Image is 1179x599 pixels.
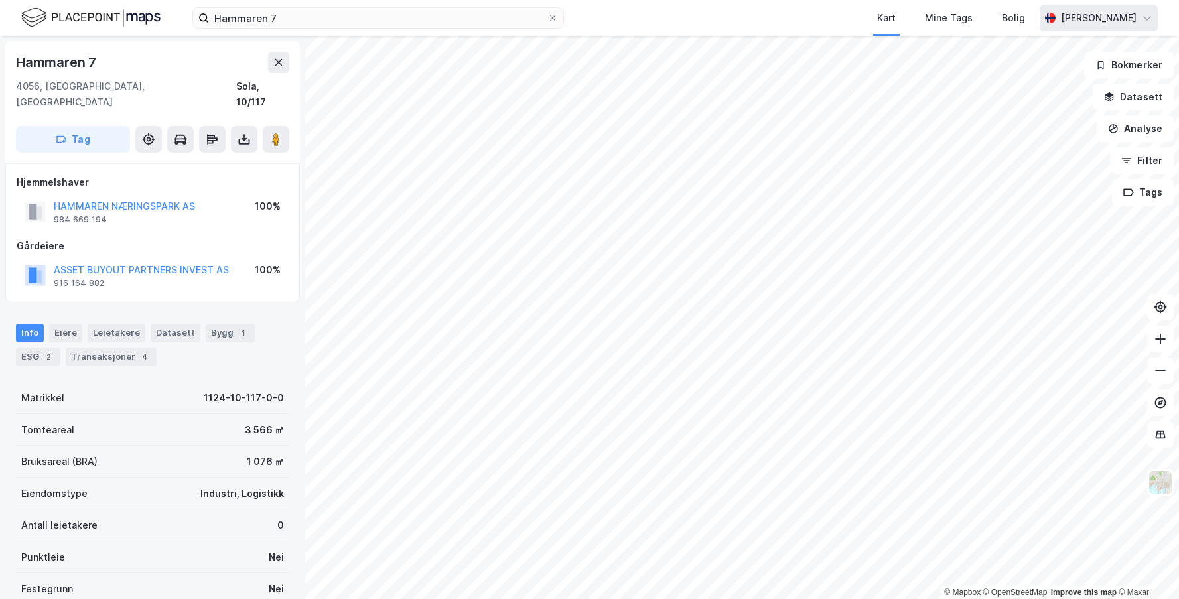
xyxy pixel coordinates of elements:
[983,588,1048,597] a: OpenStreetMap
[944,588,981,597] a: Mapbox
[204,390,284,406] div: 1124-10-117-0-0
[245,422,284,438] div: 3 566 ㎡
[236,78,289,110] div: Sola, 10/117
[1113,535,1179,599] iframe: Chat Widget
[1097,115,1174,142] button: Analyse
[1051,588,1117,597] a: Improve this map
[151,324,200,342] div: Datasett
[49,324,82,342] div: Eiere
[21,517,98,533] div: Antall leietakere
[255,262,281,278] div: 100%
[138,350,151,364] div: 4
[21,581,73,597] div: Festegrunn
[54,278,104,289] div: 916 164 882
[1112,179,1174,206] button: Tags
[17,238,289,254] div: Gårdeiere
[247,454,284,470] div: 1 076 ㎡
[21,486,88,501] div: Eiendomstype
[269,549,284,565] div: Nei
[269,581,284,597] div: Nei
[1061,10,1137,26] div: [PERSON_NAME]
[277,517,284,533] div: 0
[200,486,284,501] div: Industri, Logistikk
[16,126,130,153] button: Tag
[88,324,145,342] div: Leietakere
[1110,147,1174,174] button: Filter
[206,324,255,342] div: Bygg
[21,454,98,470] div: Bruksareal (BRA)
[21,390,64,406] div: Matrikkel
[1113,535,1179,599] div: Kontrollprogram for chat
[66,348,157,366] div: Transaksjoner
[21,549,65,565] div: Punktleie
[17,174,289,190] div: Hjemmelshaver
[1002,10,1025,26] div: Bolig
[1084,52,1174,78] button: Bokmerker
[21,6,161,29] img: logo.f888ab2527a4732fd821a326f86c7f29.svg
[16,78,236,110] div: 4056, [GEOGRAPHIC_DATA], [GEOGRAPHIC_DATA]
[877,10,896,26] div: Kart
[54,214,107,225] div: 984 669 194
[255,198,281,214] div: 100%
[236,326,249,340] div: 1
[925,10,973,26] div: Mine Tags
[1148,470,1173,495] img: Z
[16,348,60,366] div: ESG
[16,324,44,342] div: Info
[21,422,74,438] div: Tomteareal
[16,52,99,73] div: Hammaren 7
[1093,84,1174,110] button: Datasett
[42,350,55,364] div: 2
[209,8,547,28] input: Søk på adresse, matrikkel, gårdeiere, leietakere eller personer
